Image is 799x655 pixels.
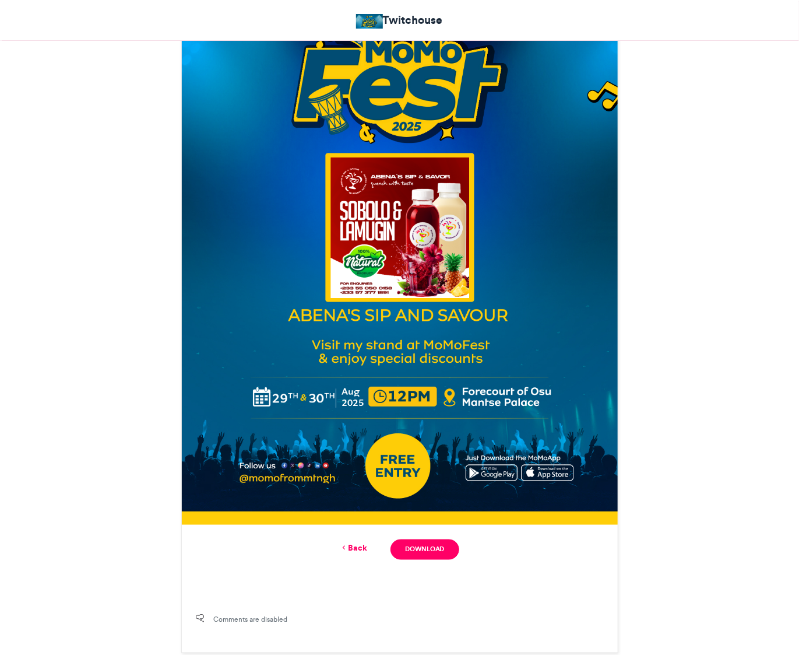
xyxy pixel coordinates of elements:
a: Download [390,540,459,560]
img: Twitchouse Marketing [356,14,382,29]
a: Twitchouse [356,12,442,29]
a: Back [340,542,367,555]
span: Comments are disabled [214,615,288,625]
